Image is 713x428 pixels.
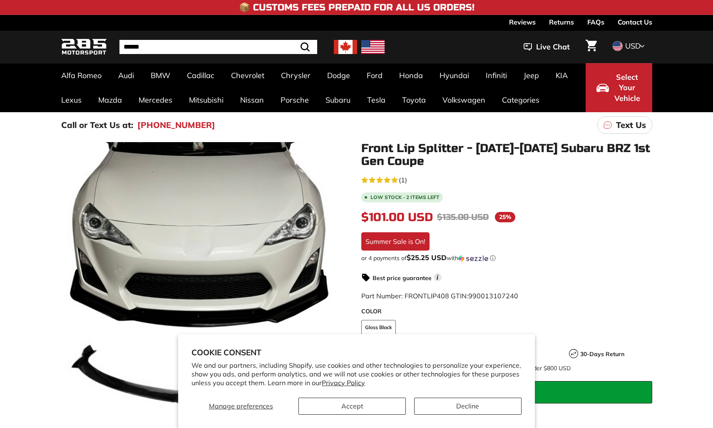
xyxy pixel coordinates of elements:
[458,255,488,262] img: Sezzle
[239,2,475,12] h4: 📦 Customs Fees Prepaid for All US Orders!
[370,195,440,200] span: Low stock - 2 items left
[191,347,522,357] h2: Cookie consent
[130,88,181,112] a: Mercedes
[53,63,110,88] a: Alfa Romeo
[232,88,272,112] a: Nissan
[536,42,570,52] span: Live Chat
[394,88,434,112] a: Toyota
[142,63,179,88] a: BMW
[407,253,447,262] span: $25.25 USD
[319,63,358,88] a: Dodge
[359,88,394,112] a: Tesla
[361,292,518,300] span: Part Number: FRONTLIP408 GTIN:
[317,88,359,112] a: Subaru
[358,63,391,88] a: Ford
[581,33,602,61] a: Cart
[586,63,652,112] button: Select Your Vehicle
[223,63,273,88] a: Chevrolet
[272,88,317,112] a: Porsche
[191,361,522,387] p: We and our partners, including Shopify, use cookies and other technologies to personalize your ex...
[513,37,581,57] button: Live Chat
[618,15,652,29] a: Contact Us
[399,175,407,185] span: (1)
[580,350,624,358] strong: 30-Days Return
[587,15,604,29] a: FAQs
[209,402,273,410] span: Manage preferences
[361,210,433,224] span: $101.00 USD
[273,63,319,88] a: Chrysler
[181,88,232,112] a: Mitsubishi
[597,116,652,134] a: Text Us
[361,254,652,262] div: or 4 payments of with
[495,212,515,222] span: 25%
[61,37,107,57] img: Logo_285_Motorsport_areodynamics_components
[613,72,641,104] span: Select Your Vehicle
[625,41,641,51] span: USD
[515,63,547,88] a: Jeep
[616,119,646,131] p: Text Us
[477,63,515,88] a: Infiniti
[509,15,536,29] a: Reviews
[547,63,576,88] a: KIA
[361,254,652,262] div: or 4 payments of$25.25 USDwithSezzle Click to learn more about Sezzle
[391,63,431,88] a: Honda
[179,63,223,88] a: Cadillac
[494,88,548,112] a: Categories
[437,212,489,222] span: $135.00 USD
[468,292,518,300] span: 990013107240
[434,273,442,281] span: i
[549,15,574,29] a: Returns
[431,63,477,88] a: Hyundai
[53,88,90,112] a: Lexus
[110,63,142,88] a: Audi
[61,119,133,131] p: Call or Text Us at:
[90,88,130,112] a: Mazda
[361,232,430,251] div: Summer Sale is On!
[373,274,432,282] strong: Best price guarantee
[361,174,652,185] a: 5.0 rating (1 votes)
[361,142,652,168] h1: Front Lip Splitter - [DATE]-[DATE] Subaru BRZ 1st Gen Coupe
[137,119,215,131] a: [PHONE_NUMBER]
[298,398,406,415] button: Accept
[414,398,522,415] button: Decline
[191,398,290,415] button: Manage preferences
[434,88,494,112] a: Volkswagen
[119,40,317,54] input: Search
[361,307,652,316] label: COLOR
[322,379,365,387] a: Privacy Policy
